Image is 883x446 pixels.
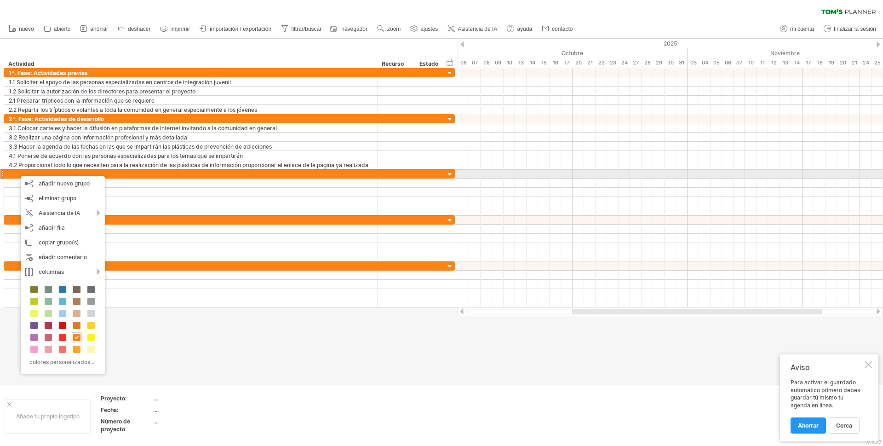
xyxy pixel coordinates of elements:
[101,406,119,413] font: Fecha:
[783,59,788,66] font: 13
[688,58,699,68] div: Lunes, 3 de noviembre de 2025
[517,26,532,32] font: ayuda
[472,59,478,66] font: 07
[872,58,883,68] div: Martes, 25 de noviembre de 2025
[676,58,688,68] div: Viernes, 31 de octubre de 2025
[9,106,257,113] font: 2.2 Repartir los trípticos o volantes a toda la comunidad en general especialmente a los jóvenes
[664,40,677,47] font: 2025
[507,59,512,66] font: 10
[6,23,37,35] a: nuevo
[610,59,616,66] font: 23
[713,59,720,66] font: 05
[702,59,708,66] font: 04
[115,23,153,35] a: deshacer
[492,58,504,68] div: Jueves, 9 de octubre de 2025
[725,59,731,66] font: 06
[642,58,653,68] div: Martes, 28 de octubre de 2025
[329,23,370,35] a: navegador
[653,58,665,68] div: Miércoles, 29 de octubre de 2025
[598,59,605,66] font: 22
[170,26,190,32] font: imprimir
[541,59,547,66] font: 15
[54,26,71,32] font: abierto
[19,26,34,32] font: nuevo
[837,58,849,68] div: Jueves, 20 de noviembre de 2025
[39,268,64,275] font: columnas
[9,143,272,150] font: 3.3 Hacer la agenda de las fechas en las que se impartirán las plásticas de prevención de adicciones
[734,58,745,68] div: Viernes, 7 de noviembre de 2025
[530,59,535,66] font: 14
[780,58,791,68] div: Jueves, 13 de noviembre de 2025
[860,58,872,68] div: Lunes, 24 de noviembre de 2025
[101,418,130,433] font: Número de proyecto
[90,26,108,32] font: ahorrar
[387,26,401,32] font: zoom
[768,58,780,68] div: Miércoles, 12 de noviembre de 2025
[552,26,573,32] font: contacto
[128,26,150,32] font: deshacer
[836,422,852,429] font: cerca
[458,58,469,68] div: Lunes, 6 de octubre de 2025
[291,26,321,32] font: filtrar/buscar
[806,59,811,66] font: 17
[9,116,104,122] font: 2ª. Fase: Actividades de desarrollo
[39,239,79,246] font: copiar grupo(s)
[863,59,869,66] font: 24
[826,58,837,68] div: Miércoles, 19 de noviembre de 2025
[699,58,711,68] div: Martes, 4 de noviembre de 2025
[834,26,876,32] font: finalizar la sesión
[518,59,524,66] font: 13
[153,418,159,425] font: ....
[481,58,492,68] div: Miércoles, 8 de octubre de 2025
[515,58,527,68] div: Lunes, 13 de octubre de 2025
[679,59,684,66] font: 31
[791,379,860,409] font: Para activar el guardado automático primero debes guardar tú mismo tu agenda en línea.
[9,162,368,168] font: 4.2 Proporcional todo lo que necesiten para la realización de las plásticas de información propor...
[382,60,404,67] font: Recurso
[505,23,535,35] a: ayuda
[656,59,662,66] font: 29
[757,58,768,68] div: Martes, 11 de noviembre de 2025
[771,59,777,66] font: 12
[573,58,584,68] div: Lunes, 20 de octubre de 2025
[722,58,734,68] div: Jueves, 6 de noviembre de 2025
[483,59,490,66] font: 08
[821,23,879,35] a: finalizar la sesión
[9,70,88,76] font: 1ª. Fase: Actividades previas
[375,23,403,35] a: zoom
[408,23,441,35] a: ajustes
[849,58,860,68] div: Viernes, 21 de noviembre de 2025
[690,59,697,66] font: 03
[791,417,826,434] a: Ahorrar
[798,422,819,429] font: Ahorrar
[41,23,74,35] a: abierto
[16,413,80,420] font: Añade tu propio logotipo
[575,59,582,66] font: 20
[9,79,231,86] font: 1.1 Solicitar el apoyo de las personas especializadas en centros de integración juvenil
[29,359,94,365] font: colores personalizados...
[39,195,76,202] font: eliminar grupo
[419,60,438,67] font: Estado
[341,26,367,32] font: navegador
[644,59,651,66] font: 28
[814,58,826,68] div: Martes, 18 de noviembre de 2025
[587,59,593,66] font: 21
[630,58,642,68] div: Lunes, 27 de octubre de 2025
[562,50,583,57] font: Octubre
[9,134,187,141] font: 3.2 Realizar una página con información profesional y más detallada
[621,59,628,66] font: 24
[803,58,814,68] div: Lunes, 17 de noviembre de 2025
[778,23,817,35] a: mi cuenta
[665,58,676,68] div: Jueves, 30 de octubre de 2025
[633,59,639,66] font: 27
[791,58,803,68] div: Viernes, 14 de noviembre de 2025
[770,50,800,57] font: Noviembre
[39,209,80,216] font: Asistencia de IA
[460,59,467,66] font: 06
[78,23,111,35] a: ahorrar
[539,23,575,35] a: contacto
[791,363,810,372] font: Aviso
[101,395,127,402] font: Proyecto:
[8,60,34,67] font: Actividad
[39,254,87,261] font: añadir comentario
